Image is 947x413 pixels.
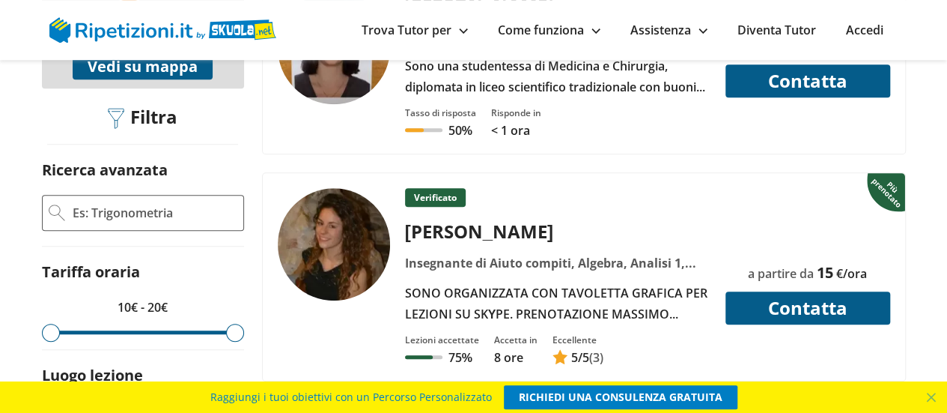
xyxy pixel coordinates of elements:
[49,20,276,37] a: logo Skuola.net | Ripetizioni.it
[494,349,538,366] p: 8 ore
[399,55,716,97] div: Sono una studentessa di Medicina e Chirurgia, diplomata in liceo scientifico tradizionale con buo...
[725,292,890,325] button: Contatta
[571,349,578,366] span: 5
[49,205,65,221] img: Ricerca Avanzata
[589,349,603,366] span: (3)
[846,22,883,38] a: Accedi
[836,265,867,282] span: €/ora
[498,22,600,38] a: Come funziona
[552,334,603,346] div: Eccellente
[210,385,492,409] span: Raggiungi i tuoi obiettivi con un Percorso Personalizzato
[494,334,538,346] div: Accetta in
[867,172,908,212] img: Piu prenotato
[399,253,716,274] div: Insegnante di Aiuto compiti, Algebra, Analisi 1, Fisica, Geometria, Inglese, Matematica, Scienze
[405,106,476,119] div: Tasso di risposta
[362,22,468,38] a: Trova Tutor per
[552,349,603,366] a: 5/5(3)
[42,160,168,180] label: Ricerca avanzata
[108,108,124,129] img: Filtra filtri mobile
[448,349,472,366] p: 75%
[491,106,541,119] div: Risponde in
[405,334,479,346] div: Lezioni accettate
[103,106,183,130] div: Filtra
[491,122,541,139] p: < 1 ora
[405,188,466,207] p: Verificato
[630,22,707,38] a: Assistenza
[399,219,716,244] div: [PERSON_NAME]
[571,349,589,366] span: /5
[448,122,472,139] p: 50%
[817,262,833,283] span: 15
[73,53,213,79] button: Vedi su mappa
[49,17,276,43] img: logo Skuola.net | Ripetizioni.it
[42,262,140,282] label: Tariffa oraria
[399,283,716,325] div: SONO ORGANIZZATA CON TAVOLETTA GRAFICA PER LEZIONI SU SKYPE. PRENOTAZIONE MASSIMO UN’ORA! Laureat...
[42,365,143,385] label: Luogo lezione
[737,22,816,38] a: Diventa Tutor
[725,64,890,97] button: Contatta
[748,265,814,282] span: a partire da
[278,188,390,301] img: tutor a Torino - Chiara
[504,385,737,409] a: RICHIEDI UNA CONSULENZA GRATUITA
[42,297,244,318] p: 10€ - 20€
[71,202,237,224] input: Es: Trigonometria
